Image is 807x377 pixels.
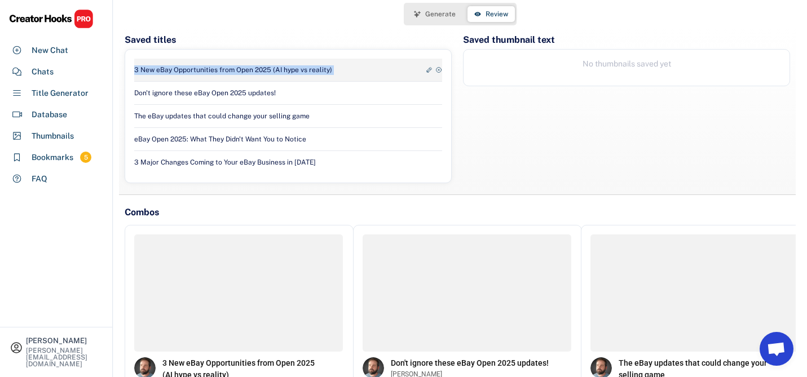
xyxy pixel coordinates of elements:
div: [PERSON_NAME][EMAIL_ADDRESS][DOMAIN_NAME] [26,347,103,367]
div: [PERSON_NAME] [26,337,103,344]
div: Don't ignore these eBay Open 2025 updates! [391,357,549,369]
div: Combos [125,206,159,219]
span: Review [486,11,508,17]
div: Bookmarks [32,152,73,163]
div: No thumbnails saved yet [583,59,671,70]
div: Database [32,109,67,121]
span: Generate [425,11,456,17]
div: Thumbnails [32,130,74,142]
div: Saved titles [125,34,176,46]
div: The eBay updates that could change your selling game [134,112,310,121]
img: CHPRO%20Logo.svg [9,9,94,29]
button: Review [468,6,515,22]
div: FAQ [32,173,47,185]
div: Don't ignore these eBay Open 2025 updates! [134,88,276,98]
div: 3 New eBay Opportunities from Open 2025 (AI hype vs reality) [134,65,332,75]
div: New Chat [32,45,68,56]
div: Chats [32,66,54,78]
button: Generate [407,6,462,22]
div: Saved thumbnail text [463,34,555,46]
div: 5 [80,153,91,162]
div: 3 Major Changes Coming to Your eBay Business in [DATE] [134,158,316,167]
div: Title Generator [32,87,89,99]
div: eBay Open 2025: What They Didn't Want You to Notice [134,135,306,144]
a: Open chat [760,332,793,366]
